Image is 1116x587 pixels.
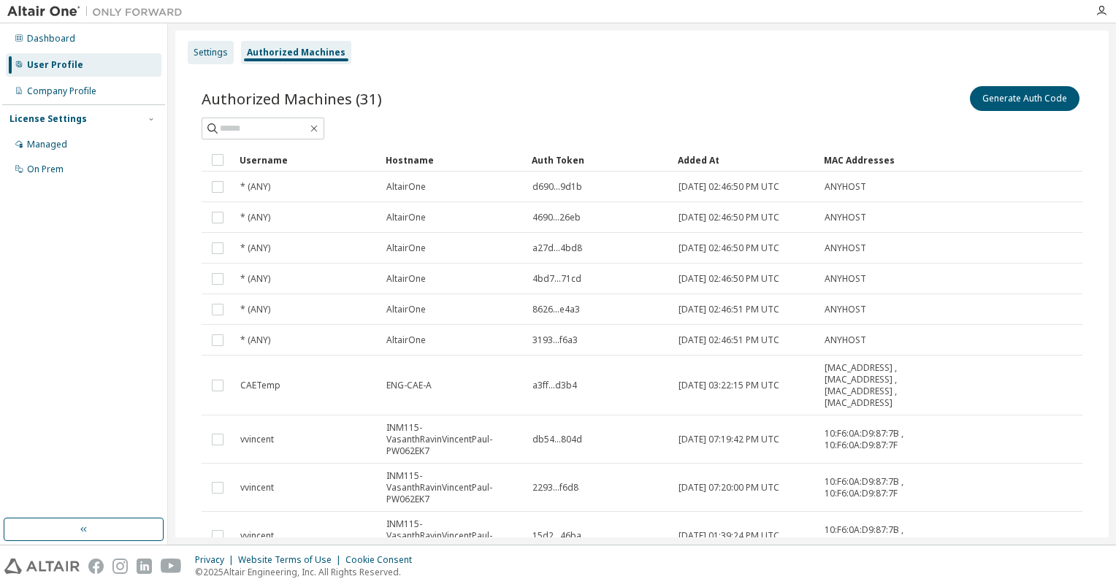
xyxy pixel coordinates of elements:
[9,113,87,125] div: License Settings
[678,148,812,172] div: Added At
[386,148,520,172] div: Hostname
[27,139,67,150] div: Managed
[825,273,866,285] span: ANYHOST
[386,470,519,505] span: INM115-VasanthRavinVincentPaul-PW062EK7
[27,85,96,97] div: Company Profile
[240,181,270,193] span: * (ANY)
[240,212,270,223] span: * (ANY)
[532,212,581,223] span: 4690...26eb
[825,524,921,548] span: 10:F6:0A:D9:87:7B , 10:F6:0A:D9:87:7F
[679,304,779,315] span: [DATE] 02:46:51 PM UTC
[195,566,421,578] p: © 2025 Altair Engineering, Inc. All Rights Reserved.
[161,559,182,574] img: youtube.svg
[240,380,280,391] span: CAETemp
[825,362,921,409] span: [MAC_ADDRESS] , [MAC_ADDRESS] , [MAC_ADDRESS] , [MAC_ADDRESS]
[240,482,274,494] span: vvincent
[970,86,1079,111] button: Generate Auth Code
[386,304,426,315] span: AltairOne
[88,559,104,574] img: facebook.svg
[825,242,866,254] span: ANYHOST
[532,530,581,542] span: 15d2...46ba
[240,242,270,254] span: * (ANY)
[532,304,580,315] span: 8626...e4a3
[27,59,83,71] div: User Profile
[679,273,779,285] span: [DATE] 02:46:50 PM UTC
[202,88,382,109] span: Authorized Machines (31)
[532,334,578,346] span: 3193...f6a3
[27,164,64,175] div: On Prem
[240,530,274,542] span: vvincent
[679,530,779,542] span: [DATE] 01:39:24 PM UTC
[679,181,779,193] span: [DATE] 02:46:50 PM UTC
[240,304,270,315] span: * (ANY)
[386,181,426,193] span: AltairOne
[238,554,345,566] div: Website Terms of Use
[532,273,581,285] span: 4bd7...71cd
[679,242,779,254] span: [DATE] 02:46:50 PM UTC
[679,334,779,346] span: [DATE] 02:46:51 PM UTC
[386,422,519,457] span: INM115-VasanthRavinVincentPaul-PW062EK7
[679,212,779,223] span: [DATE] 02:46:50 PM UTC
[532,482,578,494] span: 2293...f6d8
[532,242,582,254] span: a27d...4bd8
[532,148,666,172] div: Auth Token
[112,559,128,574] img: instagram.svg
[27,33,75,45] div: Dashboard
[247,47,345,58] div: Authorized Machines
[824,148,922,172] div: MAC Addresses
[532,380,577,391] span: a3ff...d3b4
[386,273,426,285] span: AltairOne
[4,559,80,574] img: altair_logo.svg
[679,482,779,494] span: [DATE] 07:20:00 PM UTC
[532,181,582,193] span: d690...9d1b
[825,476,921,499] span: 10:F6:0A:D9:87:7B , 10:F6:0A:D9:87:7F
[386,380,432,391] span: ENG-CAE-A
[194,47,228,58] div: Settings
[825,334,866,346] span: ANYHOST
[240,148,374,172] div: Username
[7,4,190,19] img: Altair One
[345,554,421,566] div: Cookie Consent
[532,434,582,445] span: db54...804d
[825,212,866,223] span: ANYHOST
[240,273,270,285] span: * (ANY)
[137,559,152,574] img: linkedin.svg
[240,434,274,445] span: vvincent
[386,212,426,223] span: AltairOne
[240,334,270,346] span: * (ANY)
[825,181,866,193] span: ANYHOST
[195,554,238,566] div: Privacy
[386,242,426,254] span: AltairOne
[679,380,779,391] span: [DATE] 03:22:15 PM UTC
[825,304,866,315] span: ANYHOST
[825,428,921,451] span: 10:F6:0A:D9:87:7B , 10:F6:0A:D9:87:7F
[679,434,779,445] span: [DATE] 07:19:42 PM UTC
[386,334,426,346] span: AltairOne
[386,518,519,553] span: INM115-VasanthRavinVincentPaul-PW062EK7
